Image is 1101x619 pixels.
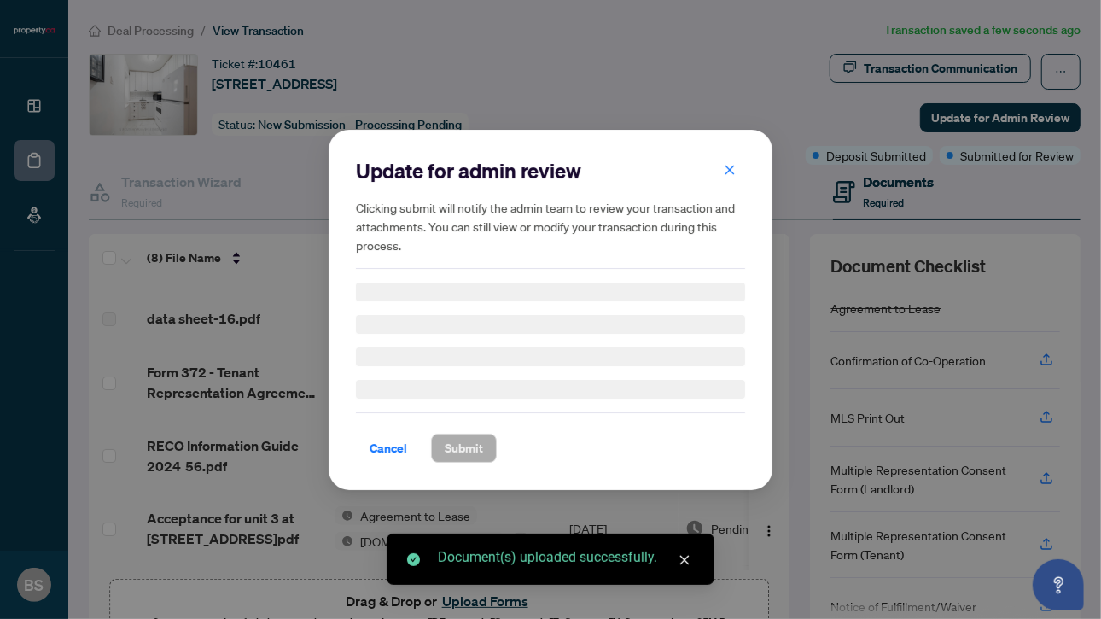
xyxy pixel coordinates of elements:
button: Submit [431,434,497,463]
span: Cancel [370,435,407,462]
a: Close [675,551,694,569]
button: Cancel [356,434,421,463]
span: check-circle [407,553,420,566]
h2: Update for admin review [356,157,745,184]
span: close [724,163,736,175]
span: close [679,554,690,566]
button: Open asap [1033,559,1084,610]
h5: Clicking submit will notify the admin team to review your transaction and attachments. You can st... [356,198,745,254]
div: Document(s) uploaded successfully. [438,547,694,568]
